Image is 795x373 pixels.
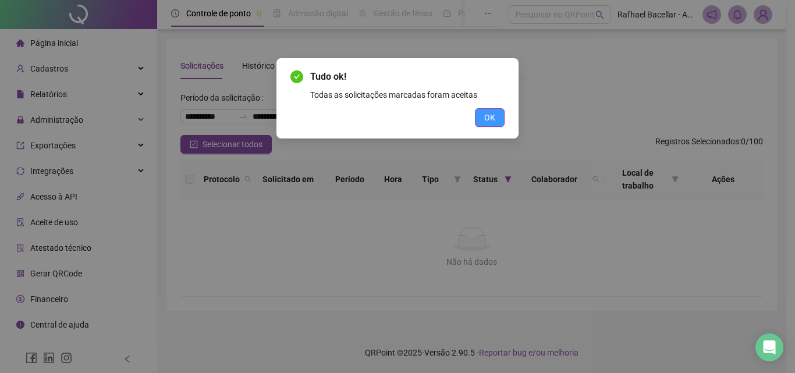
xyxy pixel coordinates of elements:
span: check-circle [290,70,303,83]
div: Todas as solicitações marcadas foram aceitas [310,88,505,101]
button: OK [475,108,505,127]
div: Open Intercom Messenger [755,333,783,361]
span: Tudo ok! [310,70,505,84]
span: OK [484,111,495,124]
